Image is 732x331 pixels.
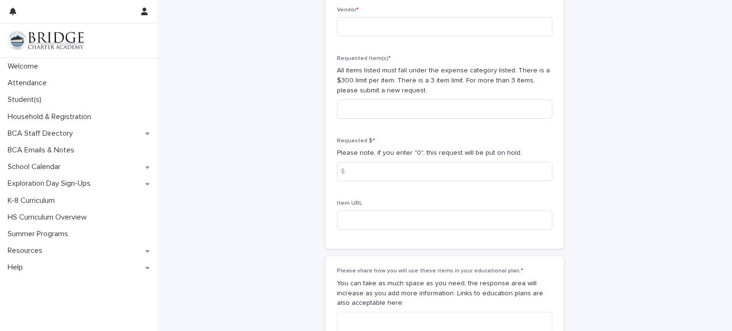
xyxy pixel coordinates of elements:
[4,162,68,171] p: School Calendar
[337,279,552,308] p: You can take as much space as you need, the response area will increase as you add more informati...
[337,148,552,158] p: Please note, if you enter "0", this request will be put on hold.
[4,95,49,104] p: Student(s)
[337,138,375,144] span: Requested $
[4,179,98,188] p: Exploration Day Sign-Ups
[337,268,523,274] span: Please share how you will use these items in your educational plan.
[4,129,81,138] p: BCA Staff Directory
[4,112,99,121] p: Household & Registration
[4,213,94,222] p: HS Curriculum Overview
[4,146,82,155] p: BCA Emails & Notes
[4,263,30,272] p: Help
[337,201,362,206] span: Item URL
[4,196,62,205] p: K-8 Curriculum
[337,7,359,13] span: Vendor
[8,31,84,50] img: V1C1m3IdTEidaUdm9Hs0
[337,56,391,61] span: Requested Item(s)
[4,79,54,88] p: Attendance
[4,246,50,255] p: Resources
[4,230,76,239] p: Summer Programs
[337,66,552,95] p: All items listed must fall under the expense category listed. There is a $300 limit per item. The...
[4,62,46,71] p: Welcome
[337,162,356,181] div: $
